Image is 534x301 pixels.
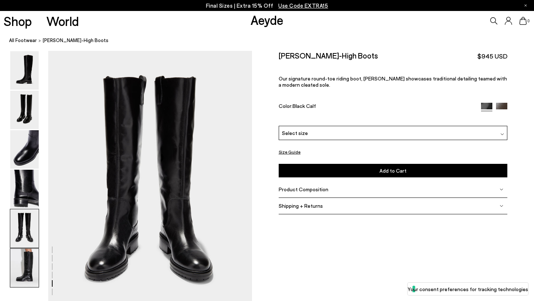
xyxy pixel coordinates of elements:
button: Your consent preferences for tracking technologies [408,283,528,295]
a: Shop [4,15,32,27]
span: 0 [527,19,530,23]
span: Add to Cart [379,168,407,174]
a: All Footwear [9,37,37,44]
span: Navigate to /collections/ss25-final-sizes [278,2,328,9]
span: Shipping + Returns [279,203,323,209]
p: Final Sizes | Extra 15% Off [206,1,328,10]
img: Henry Knee-High Boots - Image 4 [10,170,39,208]
div: Color: [279,103,474,111]
span: [PERSON_NAME]-High Boots [43,37,108,44]
span: Select size [282,129,308,137]
span: Black Calf [293,103,316,109]
h2: [PERSON_NAME]-High Boots [279,51,378,60]
img: svg%3E [500,187,503,191]
p: Our signature round-toe riding boot, [PERSON_NAME] showcases traditional detailing teamed with a ... [279,75,507,88]
img: Henry Knee-High Boots - Image 1 [10,51,39,90]
img: Henry Knee-High Boots - Image 2 [10,91,39,129]
nav: breadcrumb [9,31,534,51]
label: Your consent preferences for tracking technologies [408,285,528,293]
img: svg%3E [500,132,504,136]
img: Henry Knee-High Boots - Image 6 [10,249,39,287]
img: Henry Knee-High Boots - Image 3 [10,130,39,169]
button: Add to Cart [279,164,507,177]
img: svg%3E [500,204,503,207]
a: 0 [519,17,527,25]
button: Size Guide [279,147,301,157]
a: Aeyde [251,12,283,27]
span: $945 USD [477,52,507,61]
span: Product Composition [279,186,328,192]
img: Henry Knee-High Boots - Image 5 [10,209,39,248]
a: World [46,15,79,27]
